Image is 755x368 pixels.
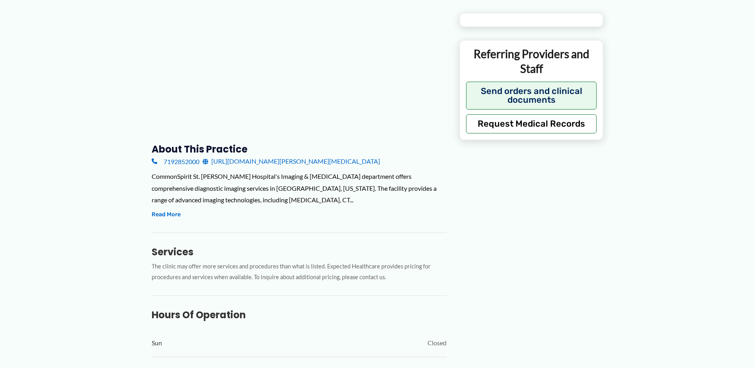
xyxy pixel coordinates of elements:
h3: About this practice [152,143,447,155]
h3: Services [152,246,447,258]
p: The clinic may offer more services and procedures than what is listed. Expected Healthcare provid... [152,261,447,283]
a: [URL][DOMAIN_NAME][PERSON_NAME][MEDICAL_DATA] [203,155,380,167]
h3: Hours of Operation [152,309,447,321]
a: 7192852000 [152,155,199,167]
button: Send orders and clinical documents [466,82,597,110]
button: Request Medical Records [466,114,597,133]
span: Closed [427,337,447,349]
span: Sun [152,337,162,349]
div: CommonSpirit St. [PERSON_NAME] Hospital's Imaging & [MEDICAL_DATA] department offers comprehensiv... [152,170,447,206]
button: Read More [152,210,181,219]
p: Referring Providers and Staff [466,47,597,76]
